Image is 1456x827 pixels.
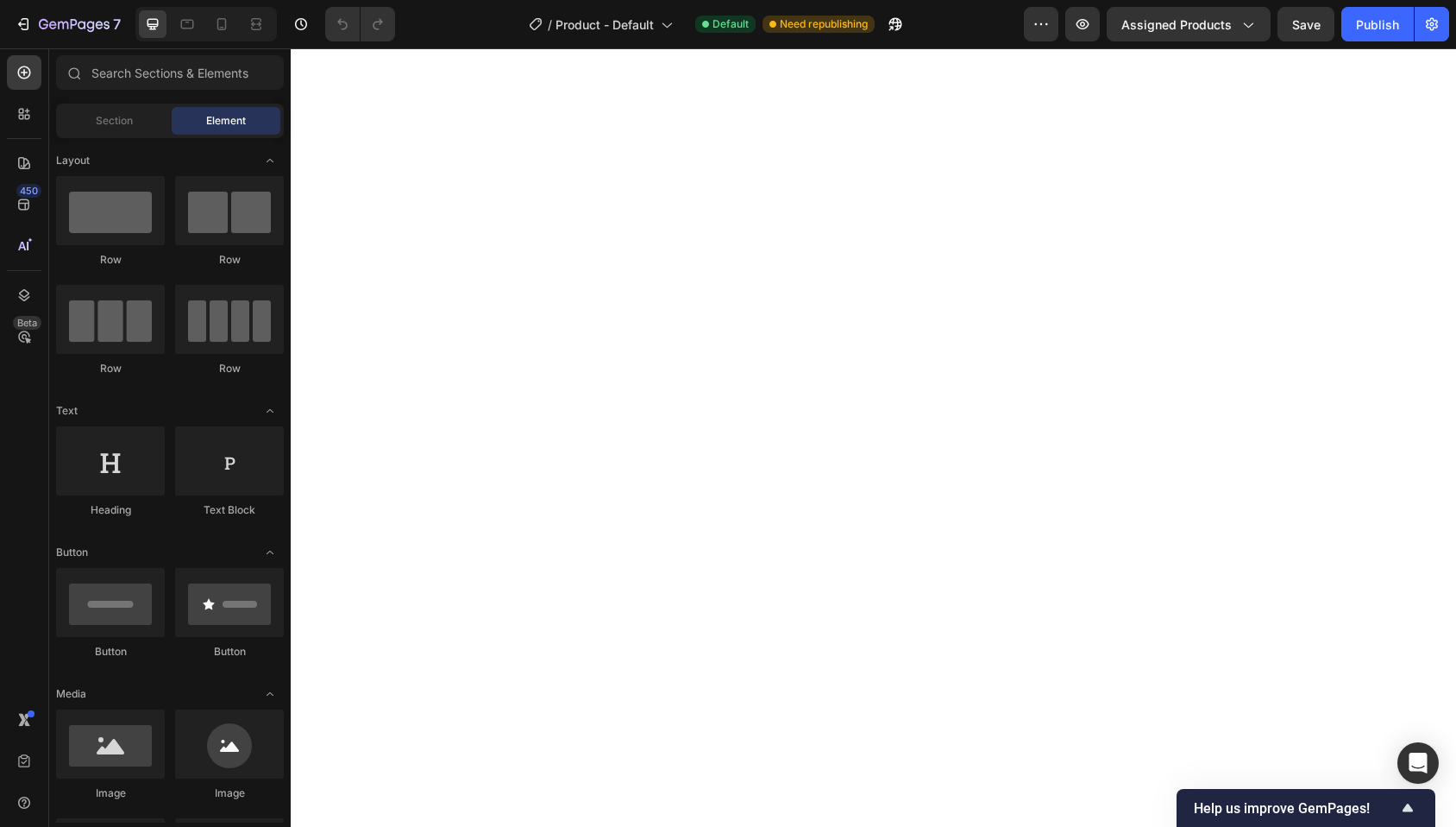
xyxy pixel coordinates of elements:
div: Button [56,644,165,660]
button: Save [1277,7,1334,41]
span: Media [56,686,86,702]
button: Publish [1341,7,1414,41]
div: 450 [16,184,41,198]
div: Row [56,252,165,268]
span: / [548,16,552,34]
input: Search Sections & Elements [56,55,284,90]
div: Text Block [175,502,284,518]
button: 7 [7,7,129,41]
span: Button [56,545,88,560]
span: Toggle open [256,147,284,174]
div: Undo/Redo [325,7,395,41]
span: Default [712,16,749,32]
span: Section [96,113,133,129]
div: Image [175,786,284,801]
span: Save [1292,17,1321,32]
span: Need republishing [780,16,868,32]
div: Image [56,786,165,801]
iframe: Design area [291,48,1456,827]
span: Help us improve GemPages! [1194,800,1397,817]
span: Layout [56,153,90,168]
span: Element [206,113,246,129]
div: Beta [13,316,41,330]
button: Assigned Products [1107,7,1271,41]
span: Toggle open [256,539,284,566]
span: Assigned Products [1121,16,1232,34]
div: Publish [1356,16,1399,34]
span: Toggle open [256,397,284,425]
div: Row [56,361,165,376]
div: Button [175,644,284,660]
div: Open Intercom Messenger [1397,742,1439,784]
p: 7 [113,14,121,35]
div: Heading [56,502,165,518]
span: Product - Default [555,16,654,34]
div: Row [175,361,284,376]
button: Show survey - Help us improve GemPages! [1194,798,1418,818]
div: Row [175,252,284,268]
span: Text [56,403,78,419]
span: Toggle open [256,680,284,708]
